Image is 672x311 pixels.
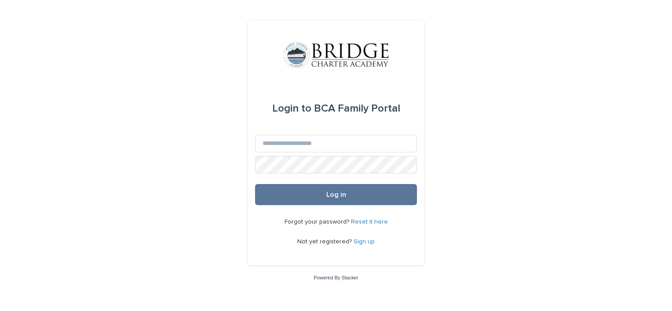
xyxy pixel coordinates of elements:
span: Not yet registered? [297,239,354,245]
span: Login to [272,103,311,114]
span: Log in [326,191,346,198]
a: Reset it here [351,219,388,225]
a: Sign up [354,239,375,245]
a: Powered By Stacker [314,275,358,280]
img: V1C1m3IdTEidaUdm9Hs0 [283,42,389,68]
button: Log in [255,184,417,205]
div: BCA Family Portal [272,96,400,121]
span: Forgot your password? [285,219,351,225]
